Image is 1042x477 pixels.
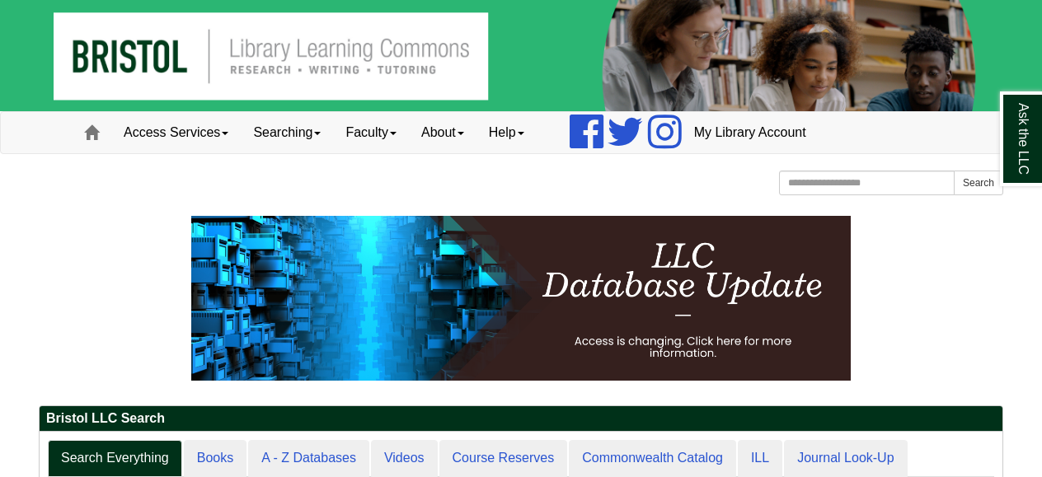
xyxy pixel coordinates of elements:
a: Searching [241,112,333,153]
a: Faculty [333,112,409,153]
a: About [409,112,476,153]
a: My Library Account [682,112,819,153]
a: A - Z Databases [248,440,369,477]
a: ILL [738,440,782,477]
a: Commonwealth Catalog [569,440,736,477]
a: Access Services [111,112,241,153]
button: Search [954,171,1003,195]
a: Videos [371,440,438,477]
a: Help [476,112,537,153]
a: Books [184,440,246,477]
a: Search Everything [48,440,182,477]
a: Course Reserves [439,440,568,477]
h2: Bristol LLC Search [40,406,1002,432]
img: HTML tutorial [191,216,851,381]
a: Journal Look-Up [784,440,907,477]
